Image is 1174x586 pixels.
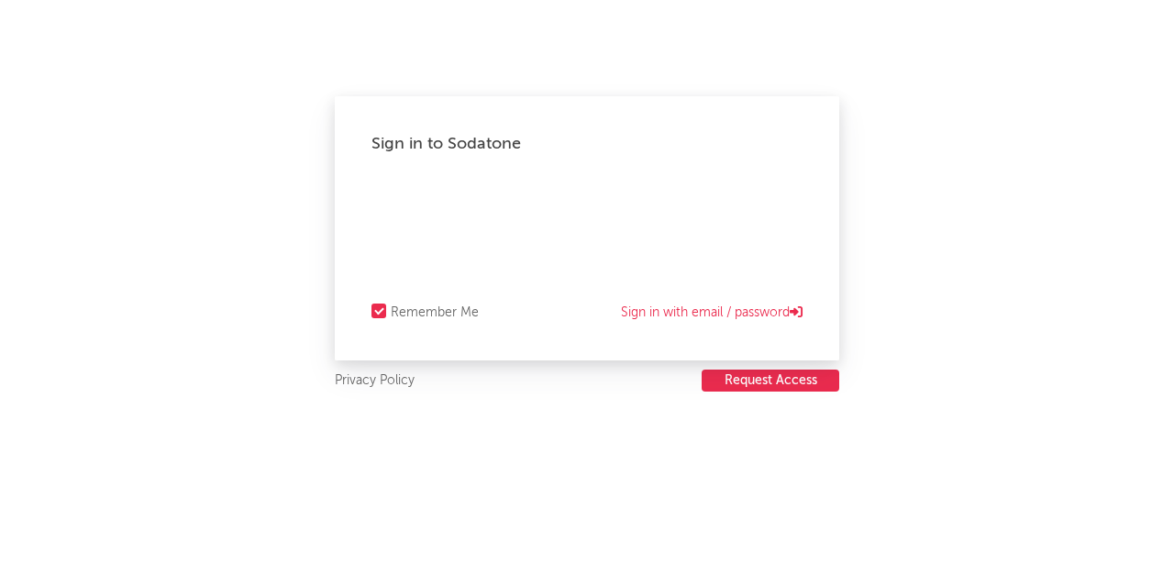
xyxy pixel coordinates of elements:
a: Request Access [702,370,839,393]
a: Sign in with email / password [621,302,803,324]
button: Request Access [702,370,839,392]
a: Privacy Policy [335,370,415,393]
div: Sign in to Sodatone [371,133,803,155]
div: Remember Me [391,302,479,324]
